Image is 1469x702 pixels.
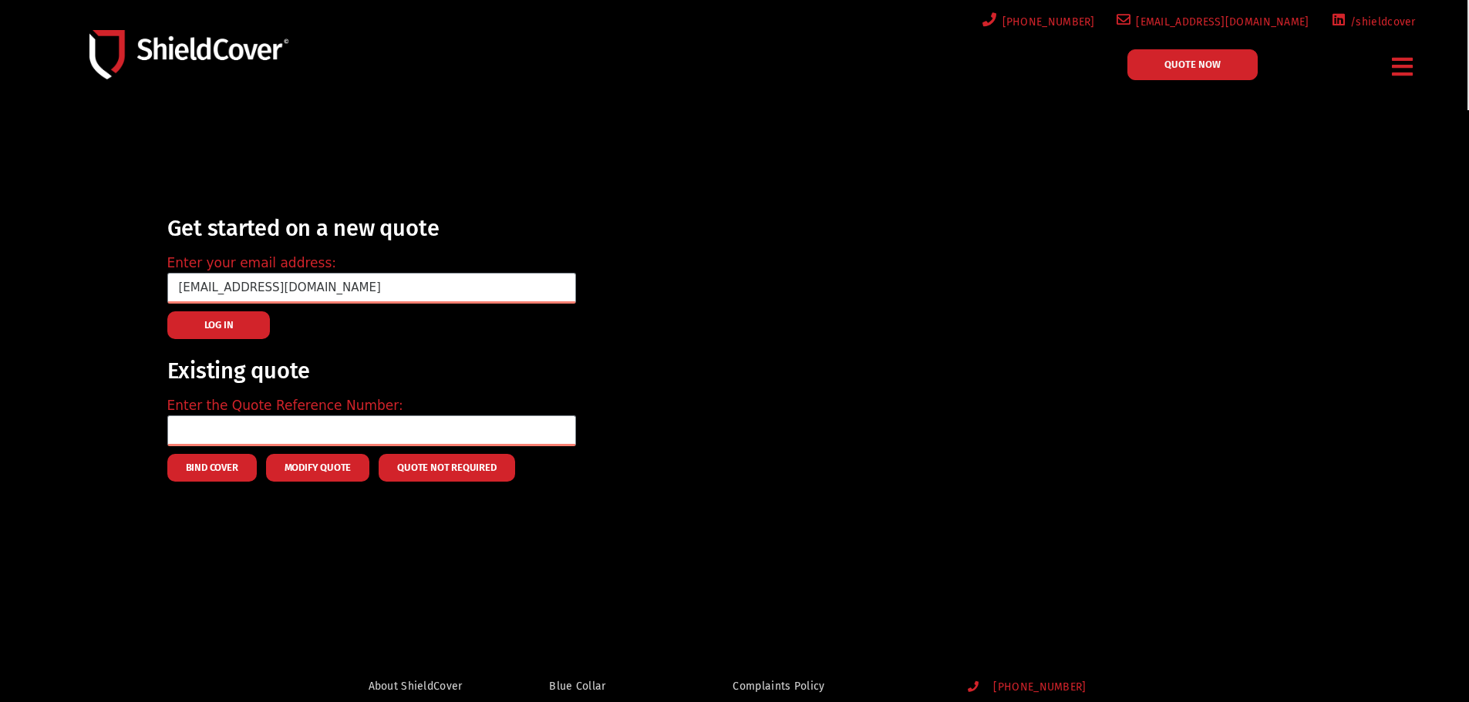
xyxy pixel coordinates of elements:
h2: Existing quote [167,359,576,384]
button: Modify Quote [266,454,370,482]
button: LOG IN [167,311,271,339]
button: Quote Not Required [379,454,514,482]
input: Email [167,273,576,304]
span: [PHONE_NUMBER] [997,12,1095,32]
a: Blue Collar [549,677,666,696]
h2: Get started on a new quote [167,217,576,241]
a: [PHONE_NUMBER] [979,12,1095,32]
span: Modify Quote [285,466,352,469]
span: /shieldcover [1345,12,1416,32]
div: Menu Toggle [1386,49,1420,85]
img: Shield-Cover-Underwriting-Australia-logo-full [89,30,288,79]
span: Quote Not Required [397,466,496,469]
a: [PHONE_NUMBER] [968,681,1157,694]
span: Complaints Policy [733,677,824,696]
a: QUOTE NOW [1127,49,1258,80]
a: Complaints Policy [733,677,938,696]
label: Enter your email address: [167,254,336,274]
span: Bind Cover [186,466,238,469]
span: About ShieldCover [369,677,463,696]
span: Blue Collar [549,677,605,696]
a: [EMAIL_ADDRESS][DOMAIN_NAME] [1114,12,1309,32]
button: Bind Cover [167,454,257,482]
span: [EMAIL_ADDRESS][DOMAIN_NAME] [1130,12,1309,32]
a: /shieldcover [1328,12,1416,32]
a: About ShieldCover [369,677,483,696]
span: QUOTE NOW [1164,59,1221,69]
span: LOG IN [204,324,234,327]
span: [PHONE_NUMBER] [981,681,1086,694]
label: Enter the Quote Reference Number: [167,396,403,416]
